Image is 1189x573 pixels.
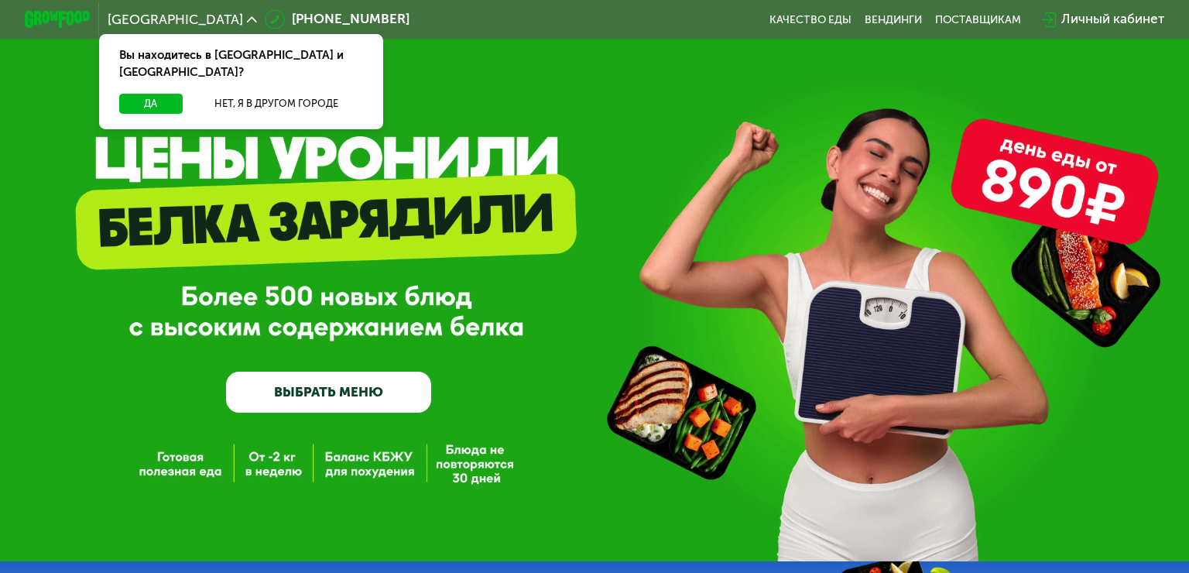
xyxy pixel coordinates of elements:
[769,13,851,26] a: Качество еды
[119,94,183,114] button: Да
[1061,9,1164,29] div: Личный кабинет
[189,94,363,114] button: Нет, я в другом городе
[108,13,243,26] span: [GEOGRAPHIC_DATA]
[935,13,1021,26] div: поставщикам
[865,13,922,26] a: Вендинги
[265,9,409,29] a: [PHONE_NUMBER]
[99,34,383,94] div: Вы находитесь в [GEOGRAPHIC_DATA] и [GEOGRAPHIC_DATA]?
[226,372,432,413] a: ВЫБРАТЬ МЕНЮ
